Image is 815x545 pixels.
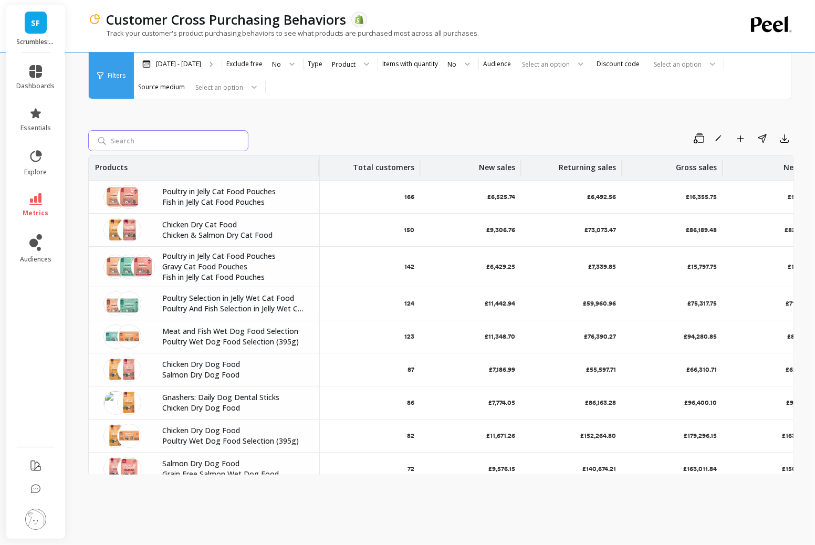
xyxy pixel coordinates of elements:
[583,299,616,308] p: £59,960.96
[103,424,128,448] img: chicken-dry-dog-fooddry-dog-foodscrumbles-natural-pet-fooddac2-799661.png
[162,303,307,314] p: Poultry And Fish Selection in Jelly Wet Cat Food
[485,299,515,308] p: £11,442.94
[117,291,141,316] img: free-wet-cat-food-for-subscriberscat-treatsscrumbles-natural-pet-foodwcjmp-free-916881.png
[32,17,40,29] span: SF
[162,219,307,230] p: Chicken Dry Cat Food
[88,130,248,151] input: Search
[587,193,616,201] p: £6,492.56
[486,226,515,234] p: £9,306.76
[226,60,263,68] label: Exclude free
[353,156,414,173] p: Total customers
[162,272,307,282] p: Fish in Jelly Cat Food Pouches
[584,332,616,341] p: £76,390.27
[559,156,616,173] p: Returning sales
[162,337,307,347] p: Poultry Wet Dog Food Selection (395g)
[23,209,49,217] span: metrics
[447,59,456,69] div: No
[162,230,307,240] p: Chicken & Salmon Dry Cat Food
[404,332,414,341] p: 123
[407,432,414,440] p: 82
[486,432,515,440] p: £11,671.26
[156,60,201,68] p: [DATE] - [DATE]
[25,509,46,530] img: profile picture
[117,324,141,349] img: free-wet-dog-food-for-subscriberswet-dog-foodscrumbles-natural-pet-foodwdmpm-free-336014.png
[103,255,128,279] img: meat-in-jelly-cat-food-poucheswet-cat-foodscrumbles-natural-pet-foodwcjmp-p-2937716.png
[162,469,307,479] p: Grain Free Salmon Wet Dog Food
[683,465,717,473] p: £163,011.84
[103,324,128,349] img: free-wet-dog-food-for-subscriberswet-dog-foodscrumbles-natural-pet-foodwdmp-free-450309.png
[17,38,55,46] p: Scrumbles: Natural Pet Food
[687,299,717,308] p: £75,317.75
[103,185,128,209] img: meat-in-jelly-cat-food-poucheswet-cat-foodscrumbles-natural-pet-foodwcjmp-p-2937716.png
[162,370,307,380] p: Salmon Dry Dog Food
[20,255,51,264] span: audiences
[407,399,414,407] p: 86
[162,326,307,337] p: Meat and Fish Wet Dog Food Selection
[103,291,128,316] img: free-wet-cat-food-for-subscriberscat-treatsscrumbles-natural-pet-foodwcjmpm-free-380430.png
[407,365,414,374] p: 87
[586,365,616,374] p: £55,597.71
[308,60,322,68] label: Type
[488,399,515,407] p: £7,774.05
[684,332,717,341] p: £94,280.85
[103,358,128,382] img: chicken-dry-dog-fooddry-dog-foodscrumbles-natural-pet-fooddac2-799661.png
[488,465,515,473] p: £9,576.15
[584,226,616,234] p: £73,073.47
[162,458,307,469] p: Salmon Dry Dog Food
[108,71,126,80] span: Filters
[162,261,307,272] p: Gravy Cat Food Pouches
[103,391,128,415] img: gnashers-daily-dog-dental-sticksdog-treatsscrumbles-natural-pet-fooddtdb-903557.png
[582,465,616,473] p: £140,674.21
[585,399,616,407] p: £86,163.28
[687,263,717,271] p: £15,797.75
[684,432,717,440] p: £179,296.15
[162,436,307,446] p: Poultry Wet Dog Food Selection (395g)
[404,263,414,271] p: 142
[162,403,307,413] p: Chicken Dry Dog Food
[25,168,47,176] span: explore
[580,432,616,440] p: £152,264.80
[106,11,346,28] p: Customer Cross Purchasing Behaviors
[162,293,307,303] p: Poultry Selection in Jelly Wet Cat Food
[162,392,307,403] p: Gnashers: Daily Dog Dental Sticks
[404,299,414,308] p: 124
[117,185,141,209] img: fish-in-jelly-cat-food-poucheswet-cat-foodscrumbles-natural-pet-foodwcjmpf-p-3865272.png
[588,263,616,271] p: £7,339.85
[88,28,479,38] p: Track your customer's product purchasing behaviors to see what products are purchased most across...
[676,156,717,173] p: Gross sales
[88,13,101,26] img: header icon
[486,263,515,271] p: £6,429.25
[684,399,717,407] p: £96,400.10
[162,359,307,370] p: Chicken Dry Dog Food
[485,332,515,341] p: £11,348.70
[487,193,515,201] p: £6,525.74
[404,226,414,234] p: 150
[479,156,515,173] p: New sales
[117,255,141,279] img: gravy-cat-food-poucheswet-cat-foodscrumbles-natural-pet-foodwcgmp-p-5905573.png
[489,365,515,374] p: £7,186.99
[117,391,141,415] img: chicken-dry-dog-fooddry-dog-foodscrumbles-natural-pet-fooddac2-799661.png
[17,82,55,90] span: dashboards
[117,457,141,481] img: grain-free-salmon-wet-dog-foodwet-dog-foodscrumbles-natural-pet-foodwds7-486115.png
[382,60,438,68] label: Items with quantity
[354,15,364,24] img: api.shopify.svg
[103,457,128,481] img: salmon-dry-dog-fooddry-dog-foodscrumbles-natural-pet-fooddas2-594733.png
[117,424,141,448] img: free-wet-dog-food-for-subscriberswet-dog-foodscrumbles-natural-pet-foodwdmpm-free-336014.png
[162,251,307,261] p: Poultry in Jelly Cat Food Pouches
[131,255,155,279] img: fish-in-jelly-cat-food-poucheswet-cat-foodscrumbles-natural-pet-foodwcjmpf-p-3865272.png
[407,465,414,473] p: 72
[20,124,51,132] span: essentials
[332,59,356,69] div: Product
[686,226,717,234] p: £86,189.48
[103,218,128,242] img: chicken-dry-cat-fooddry-cat-foodscrumbles-natural-pet-foodcac075-590977.png
[272,59,281,69] div: No
[162,425,307,436] p: Chicken Dry Dog Food
[117,218,141,242] img: chicken-salmon-dry-cat-fooddry-cat-foodscrumbles-natural-pet-foodcas075-850637.png
[162,197,307,207] p: Fish in Jelly Cat Food Pouches
[95,156,128,173] p: Products
[404,193,414,201] p: 166
[162,186,307,197] p: Poultry in Jelly Cat Food Pouches
[686,193,717,201] p: £16,355.75
[117,358,141,382] img: salmon-dry-dog-fooddry-dog-foodscrumbles-natural-pet-fooddas2-594733.png
[686,365,717,374] p: £66,310.71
